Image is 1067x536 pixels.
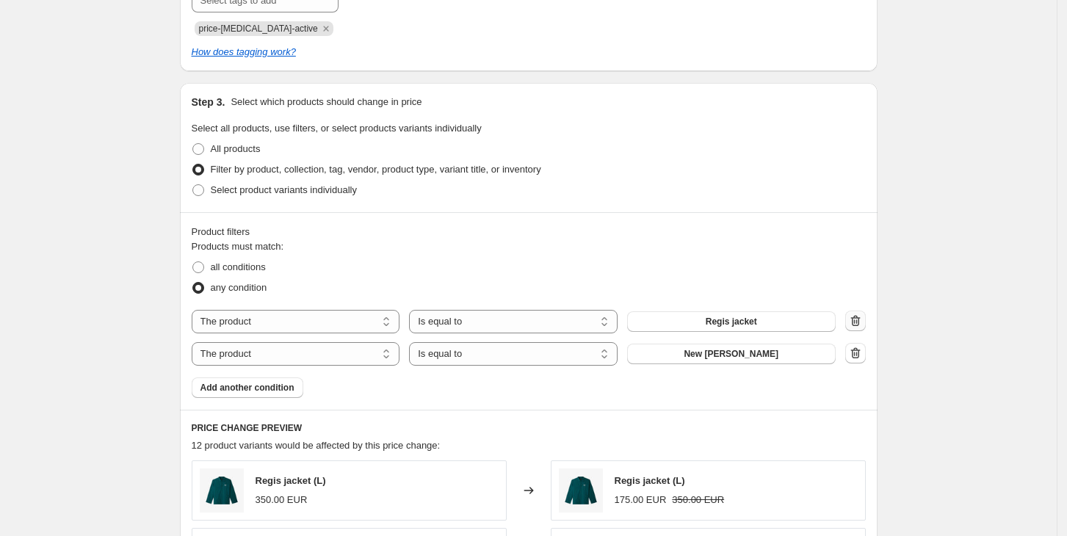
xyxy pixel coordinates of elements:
button: Regis jacket [627,311,836,332]
span: Filter by product, collection, tag, vendor, product type, variant title, or inventory [211,164,541,175]
span: Regis jacket (L) [615,475,685,486]
button: Add another condition [192,377,303,398]
span: any condition [211,282,267,293]
span: all conditions [211,261,266,272]
h6: PRICE CHANGE PREVIEW [192,422,866,434]
span: price-change-job-active [199,23,318,34]
span: Add another condition [200,382,294,394]
button: New Pete mac [627,344,836,364]
span: Select all products, use filters, or select products variants individually [192,123,482,134]
span: Select product variants individually [211,184,357,195]
span: All products [211,143,261,154]
span: New [PERSON_NAME] [684,348,778,360]
h2: Step 3. [192,95,225,109]
p: Select which products should change in price [231,95,422,109]
button: Remove price-change-job-active [319,22,333,35]
span: 12 product variants would be affected by this price change: [192,440,441,451]
span: Regis jacket (L) [256,475,326,486]
span: Regis jacket [706,316,757,327]
div: 175.00 EUR [615,493,667,507]
a: How does tagging work? [192,46,296,57]
img: PSAJB-H02960KAF_00_80x.jpg [200,468,244,513]
div: 350.00 EUR [256,493,308,507]
strike: 350.00 EUR [672,493,724,507]
span: Products must match: [192,241,284,252]
div: Product filters [192,225,866,239]
img: PSAJB-H02960KAF_00_80x.jpg [559,468,603,513]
